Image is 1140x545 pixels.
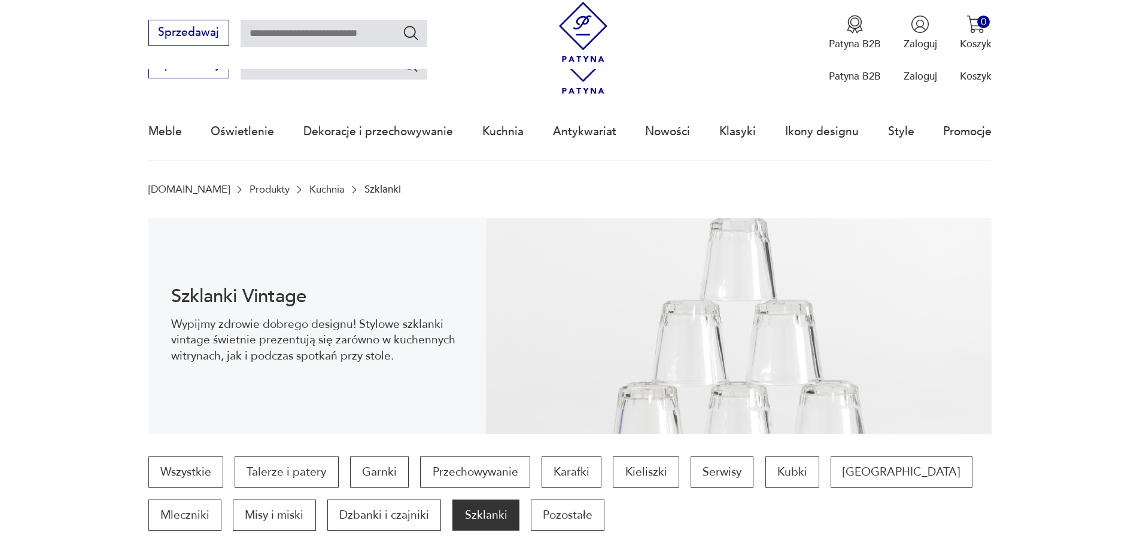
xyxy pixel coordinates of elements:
[486,218,992,434] img: 96d687ee12aa22ae1c6f457137c2e6b7.jpg
[846,15,864,34] img: Ikona medalu
[691,456,753,488] a: Serwisy
[553,104,616,159] a: Antykwariat
[531,500,604,531] a: Pozostałe
[613,456,679,488] a: Kieliszki
[829,37,881,51] p: Patyna B2B
[364,184,401,195] p: Szklanki
[943,104,992,159] a: Promocje
[327,500,441,531] a: Dzbanki i czajniki
[829,15,881,51] a: Ikona medaluPatyna B2B
[960,37,992,51] p: Koszyk
[765,456,819,488] a: Kubki
[171,316,463,364] p: Wypijmy zdrowie dobrego designu! Stylowe szklanki vintage świetnie prezentują się zarówno w kuche...
[645,104,690,159] a: Nowości
[829,15,881,51] button: Patyna B2B
[233,500,315,531] a: Misy i miski
[452,500,519,531] a: Szklanki
[904,37,937,51] p: Zaloguj
[402,56,419,74] button: Szukaj
[888,104,914,159] a: Style
[235,456,338,488] a: Talerze i patery
[785,104,859,159] a: Ikony designu
[911,15,929,34] img: Ikonka użytkownika
[420,456,530,488] a: Przechowywanie
[719,104,756,159] a: Klasyki
[904,15,937,51] button: Zaloguj
[148,61,229,71] a: Sprzedawaj
[831,456,972,488] a: [GEOGRAPHIC_DATA]
[148,184,230,195] a: [DOMAIN_NAME]
[211,104,274,159] a: Oświetlenie
[960,15,992,51] button: 0Koszyk
[966,15,985,34] img: Ikona koszyka
[482,104,524,159] a: Kuchnia
[829,69,881,83] p: Patyna B2B
[553,2,613,62] img: Patyna - sklep z meblami i dekoracjami vintage
[977,16,990,28] div: 0
[171,288,463,305] h1: Szklanki Vintage
[402,24,419,41] button: Szukaj
[148,500,221,531] a: Mleczniki
[960,69,992,83] p: Koszyk
[904,69,937,83] p: Zaloguj
[542,456,601,488] a: Karafki
[303,104,453,159] a: Dekoracje i przechowywanie
[350,456,409,488] a: Garnki
[148,456,223,488] a: Wszystkie
[148,104,182,159] a: Meble
[309,184,345,195] a: Kuchnia
[148,20,229,46] button: Sprzedawaj
[250,184,290,195] a: Produkty
[148,29,229,38] a: Sprzedawaj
